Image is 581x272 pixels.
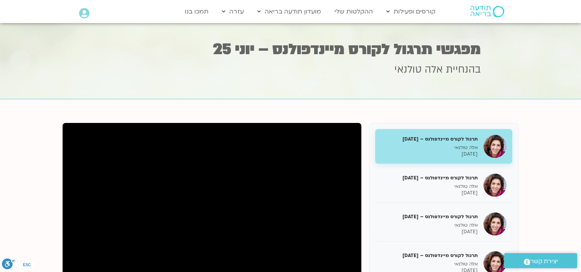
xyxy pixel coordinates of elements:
p: [DATE] [381,151,478,158]
p: אלה טולנאי [381,222,478,229]
a: יצירת קשר [504,253,577,268]
p: אלה טולנאי [381,144,478,151]
img: תודעה בריאה [470,6,504,17]
a: מועדון תודעה בריאה [253,4,325,19]
h5: תרגול לקורס מיינדפולנס – [DATE] [381,252,478,259]
a: ההקלטות שלי [331,4,377,19]
span: בהנחיית [446,63,481,76]
a: תמכו בנו [181,4,212,19]
p: [DATE] [381,190,478,196]
h5: תרגול לקורס מיינדפולנס – [DATE] [381,136,478,143]
h5: תרגול לקורס מיינדפולנס – [DATE] [381,174,478,181]
span: יצירת קשר [530,256,558,267]
a: קורסים ופעילות [382,4,439,19]
p: אלה טולנאי [381,261,478,267]
img: תרגול לקורס מיינדפולנס – 6/7/25 [483,212,507,236]
p: אלה טולנאי [381,183,478,190]
h5: תרגול לקורס מיינדפולנס – [DATE] [381,213,478,220]
h1: מפגשי תרגול לקורס מיינדפולנס – יוני 25 [101,42,481,57]
p: [DATE] [381,229,478,235]
a: עזרה [218,4,248,19]
img: תרגול לקורס מיינדפולנס – 29/06/25 [483,174,507,197]
img: תרגול לקורס מיינדפולנס – 22/6/25 [483,135,507,158]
